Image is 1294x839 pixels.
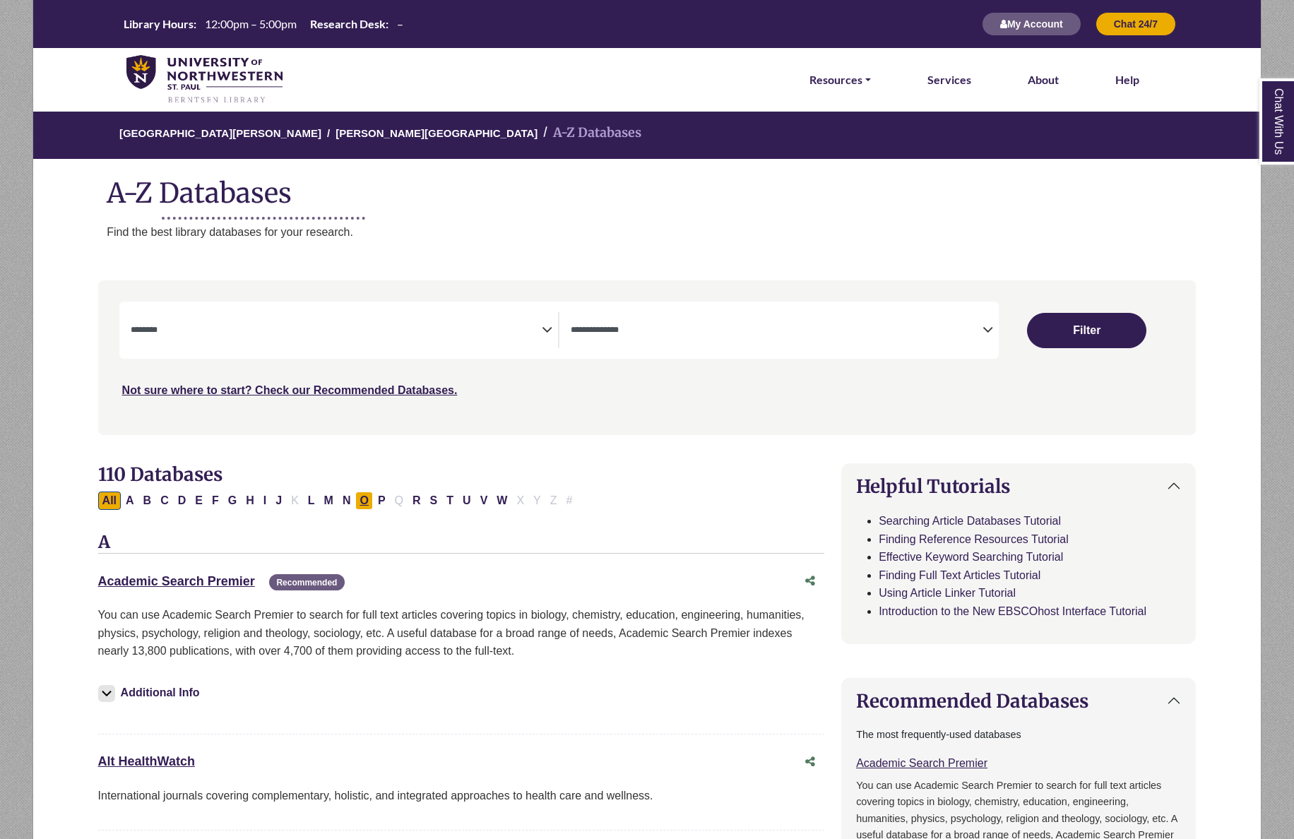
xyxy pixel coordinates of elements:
[208,492,223,510] button: Filter Results F
[98,280,1197,434] nav: Search filters
[1027,313,1146,348] button: Submit for Search Results
[32,110,1261,159] nav: breadcrumb
[982,18,1081,30] a: My Account
[304,492,319,510] button: Filter Results L
[205,17,297,30] span: 12:00pm – 5:00pm
[98,574,255,588] a: Academic Search Premier
[304,16,389,31] th: Research Desk:
[927,71,971,89] a: Services
[426,492,442,510] button: Filter Results S
[796,749,824,775] button: Share this database
[879,605,1146,617] a: Introduction to the New EBSCOhost Interface Tutorial
[338,492,355,510] button: Filter Results N
[879,515,1061,527] a: Searching Article Databases Tutorial
[571,326,983,337] textarea: Search
[982,12,1081,36] button: My Account
[131,326,542,337] textarea: Search
[98,463,222,486] span: 110 Databases
[118,16,409,32] a: Hours Today
[842,464,1195,508] button: Helpful Tutorials
[98,532,825,554] h3: A
[796,568,824,595] button: Share this database
[1096,12,1176,36] button: Chat 24/7
[118,16,409,30] table: Hours Today
[879,551,1063,563] a: Effective Keyword Searching Tutorial
[809,71,871,89] a: Resources
[879,569,1040,581] a: Finding Full Text Articles Tutorial
[1115,71,1139,89] a: Help
[122,384,458,396] a: Not sure where to start? Check our Recommended Databases.
[98,606,825,660] p: You can use Academic Search Premier to search for full text articles covering topics in biology, ...
[242,492,259,510] button: Filter Results H
[856,757,987,769] a: Academic Search Premier
[442,492,458,510] button: Filter Results T
[98,754,195,768] a: Alt HealthWatch
[269,574,344,590] span: Recommended
[98,787,825,805] p: International journals covering complementary, holistic, and integrated approaches to health care...
[1096,18,1176,30] a: Chat 24/7
[119,125,321,139] a: [GEOGRAPHIC_DATA][PERSON_NAME]
[879,587,1016,599] a: Using Article Linker Tutorial
[320,492,338,510] button: Filter Results M
[879,533,1069,545] a: Finding Reference Resources Tutorial
[121,492,138,510] button: Filter Results A
[476,492,492,510] button: Filter Results V
[98,492,121,510] button: All
[98,494,578,506] div: Alpha-list to filter by first letter of database name
[856,727,1181,743] p: The most frequently-used databases
[33,166,1261,209] h1: A-Z Databases
[271,492,286,510] button: Filter Results J
[139,492,156,510] button: Filter Results B
[126,55,283,105] img: library_home
[408,492,425,510] button: Filter Results R
[174,492,191,510] button: Filter Results D
[538,123,641,143] li: A-Z Databases
[259,492,271,510] button: Filter Results I
[842,679,1195,723] button: Recommended Databases
[191,492,207,510] button: Filter Results E
[492,492,511,510] button: Filter Results W
[98,683,204,703] button: Additional Info
[397,17,403,30] span: –
[1028,71,1059,89] a: About
[107,223,1261,242] p: Find the best library databases for your research.
[374,492,390,510] button: Filter Results P
[118,16,197,31] th: Library Hours:
[224,492,241,510] button: Filter Results G
[336,125,538,139] a: [PERSON_NAME][GEOGRAPHIC_DATA]
[458,492,475,510] button: Filter Results U
[156,492,173,510] button: Filter Results C
[355,492,372,510] button: Filter Results O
